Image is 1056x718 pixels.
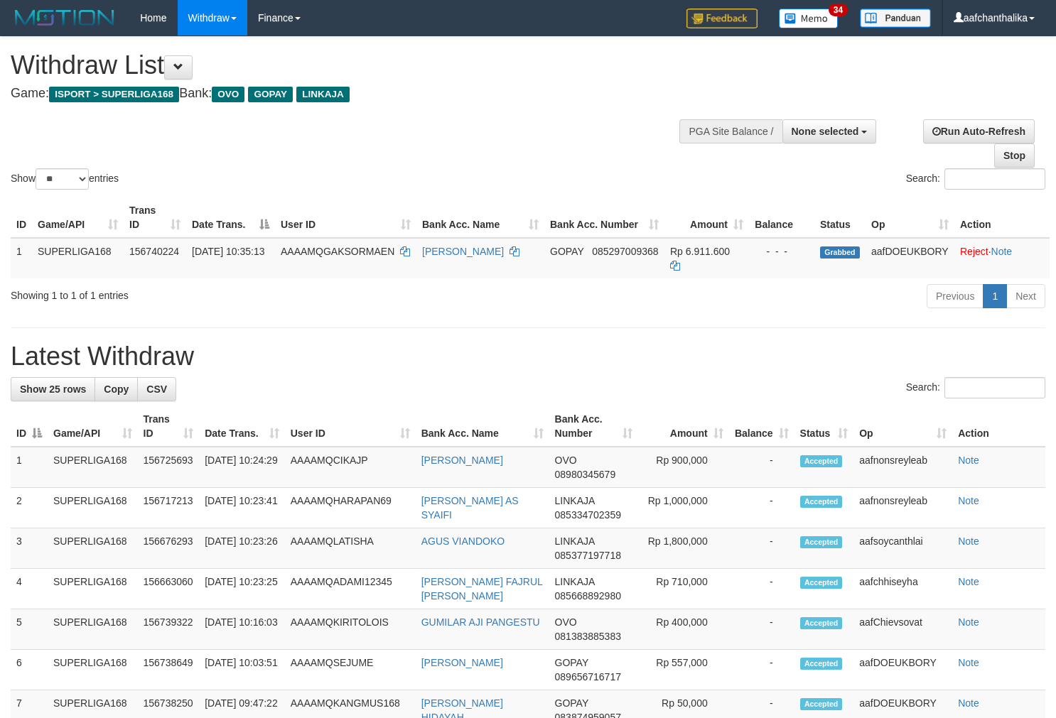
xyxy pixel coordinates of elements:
td: aafsoycanthlai [853,528,952,569]
td: aafDOEUKBORY [853,650,952,690]
span: 156740224 [129,246,179,257]
td: AAAAMQKIRITOLOIS [285,609,416,650]
td: AAAAMQHARAPAN69 [285,488,416,528]
span: LINKAJA [555,495,595,506]
span: [DATE] 10:35:13 [192,246,264,257]
input: Search: [944,168,1045,190]
td: 1 [11,238,32,278]
td: 4 [11,569,48,609]
span: OVO [555,455,577,466]
span: GOPAY [555,657,588,668]
span: Grabbed [820,246,860,259]
td: 156738649 [138,650,200,690]
a: Copy [95,377,138,401]
th: ID: activate to sort column descending [11,406,48,447]
span: GOPAY [550,246,583,257]
a: [PERSON_NAME] [421,657,503,668]
th: Bank Acc. Name: activate to sort column ascending [416,406,549,447]
img: Button%20Memo.svg [779,9,839,28]
td: SUPERLIGA168 [48,488,138,528]
td: - [729,609,794,650]
td: SUPERLIGA168 [48,650,138,690]
td: 156717213 [138,488,200,528]
td: - [729,488,794,528]
td: 156739322 [138,609,200,650]
td: 3 [11,528,48,569]
h1: Latest Withdraw [11,342,1045,371]
th: Bank Acc. Number: activate to sort column ascending [544,197,664,238]
td: - [729,569,794,609]
a: Note [958,657,979,668]
td: 1 [11,447,48,488]
span: Copy 085297009368 to clipboard [592,246,658,257]
span: Rp 6.911.600 [670,246,730,257]
td: - [729,528,794,569]
td: - [729,447,794,488]
a: Next [1006,284,1045,308]
span: Accepted [800,698,843,710]
td: 2 [11,488,48,528]
button: None selected [782,119,877,143]
th: Bank Acc. Name: activate to sort column ascending [416,197,544,238]
span: Copy [104,384,129,395]
th: Balance: activate to sort column ascending [729,406,794,447]
th: ID [11,197,32,238]
a: GUMILAR AJI PANGESTU [421,616,540,628]
a: Note [958,455,979,466]
span: LINKAJA [555,535,595,547]
th: Date Trans.: activate to sort column ascending [199,406,285,447]
td: SUPERLIGA168 [32,238,124,278]
a: Run Auto-Refresh [923,119,1035,143]
td: Rp 710,000 [638,569,729,609]
a: Reject [960,246,988,257]
td: 5 [11,609,48,650]
span: Accepted [800,496,843,508]
td: · [954,238,1050,278]
td: Rp 1,800,000 [638,528,729,569]
img: Feedback.jpg [686,9,758,28]
a: Note [958,616,979,628]
td: 156676293 [138,528,200,569]
th: User ID: activate to sort column ascending [285,406,416,447]
span: GOPAY [555,697,588,709]
span: Copy 085377197718 to clipboard [555,550,621,561]
span: Copy 089656716717 to clipboard [555,671,621,682]
td: Rp 557,000 [638,650,729,690]
td: 156663060 [138,569,200,609]
a: Previous [927,284,984,308]
span: Accepted [800,455,843,467]
td: Rp 1,000,000 [638,488,729,528]
th: Status: activate to sort column ascending [794,406,854,447]
a: CSV [137,377,176,401]
span: Copy 085334702359 to clipboard [555,509,621,521]
th: Action [952,406,1045,447]
span: LINKAJA [555,576,595,587]
a: [PERSON_NAME] [422,246,504,257]
h4: Game: Bank: [11,87,690,101]
a: AGUS VIANDOKO [421,535,505,547]
td: [DATE] 10:23:25 [199,569,285,609]
td: aafnonsreyleab [853,488,952,528]
img: MOTION_logo.png [11,7,119,28]
td: aafnonsreyleab [853,447,952,488]
th: Status [814,197,866,238]
input: Search: [944,377,1045,398]
th: Balance [749,197,814,238]
span: GOPAY [248,87,293,102]
span: OVO [212,87,244,102]
th: Amount: activate to sort column ascending [664,197,749,238]
td: [DATE] 10:23:41 [199,488,285,528]
a: Stop [994,143,1035,168]
td: SUPERLIGA168 [48,609,138,650]
td: [DATE] 10:16:03 [199,609,285,650]
div: PGA Site Balance / [679,119,782,143]
td: AAAAMQCIKAJP [285,447,416,488]
th: Op: activate to sort column ascending [853,406,952,447]
span: Copy 08980345679 to clipboard [555,469,616,480]
th: Date Trans.: activate to sort column descending [186,197,275,238]
a: Note [958,697,979,709]
span: Copy 085668892980 to clipboard [555,590,621,602]
th: Op: activate to sort column ascending [866,197,954,238]
td: aafChievsovat [853,609,952,650]
img: panduan.png [860,9,931,28]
